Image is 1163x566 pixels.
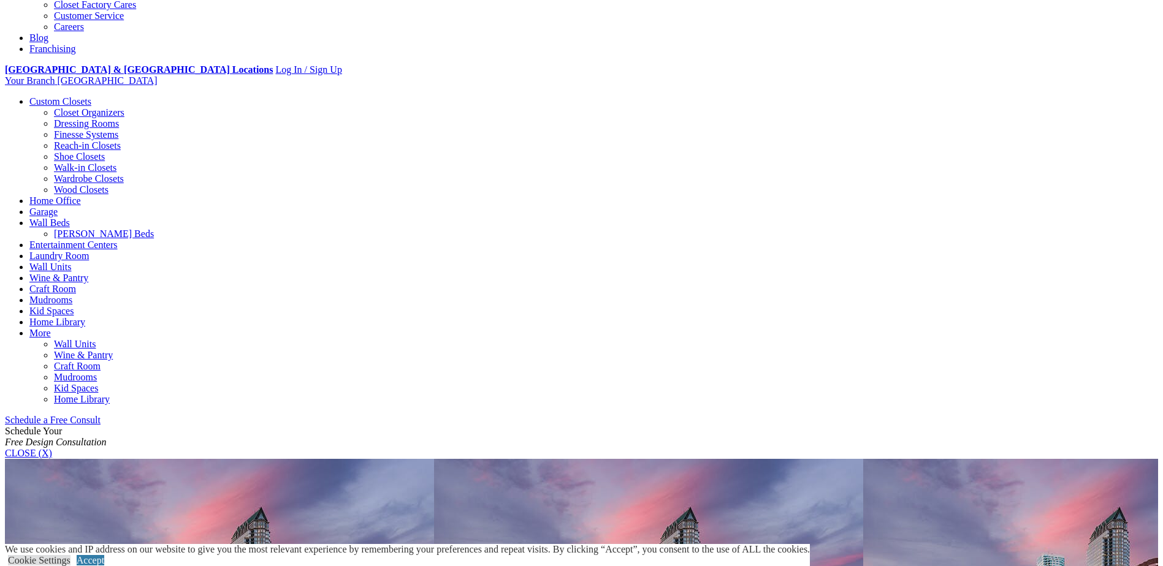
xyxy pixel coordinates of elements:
[5,426,107,447] span: Schedule Your
[54,228,154,239] a: [PERSON_NAME] Beds
[29,284,76,294] a: Craft Room
[5,544,810,555] div: We use cookies and IP address on our website to give you the most relevant experience by remember...
[5,75,55,86] span: Your Branch
[54,21,84,32] a: Careers
[54,394,110,404] a: Home Library
[54,118,119,129] a: Dressing Rooms
[54,10,124,21] a: Customer Service
[29,32,48,43] a: Blog
[54,350,113,360] a: Wine & Pantry
[5,437,107,447] em: Free Design Consultation
[29,195,81,206] a: Home Office
[54,339,96,349] a: Wall Units
[5,415,101,425] a: Schedule a Free Consult (opens a dropdown menu)
[54,107,124,118] a: Closet Organizers
[29,262,71,272] a: Wall Units
[54,129,118,140] a: Finesse Systems
[29,317,85,327] a: Home Library
[29,306,74,316] a: Kid Spaces
[29,328,51,338] a: More menu text will display only on big screen
[29,295,72,305] a: Mudrooms
[54,372,97,382] a: Mudrooms
[54,383,98,393] a: Kid Spaces
[29,206,58,217] a: Garage
[29,240,118,250] a: Entertainment Centers
[54,361,101,371] a: Craft Room
[5,64,273,75] a: [GEOGRAPHIC_DATA] & [GEOGRAPHIC_DATA] Locations
[8,555,71,565] a: Cookie Settings
[54,151,105,162] a: Shoe Closets
[29,43,76,54] a: Franchising
[29,251,89,261] a: Laundry Room
[54,140,121,151] a: Reach-in Closets
[29,273,88,283] a: Wine & Pantry
[275,64,341,75] a: Log In / Sign Up
[77,555,104,565] a: Accept
[54,184,109,195] a: Wood Closets
[5,75,158,86] a: Your Branch [GEOGRAPHIC_DATA]
[57,75,157,86] span: [GEOGRAPHIC_DATA]
[29,217,70,228] a: Wall Beds
[54,173,124,184] a: Wardrobe Closets
[5,448,52,458] a: CLOSE (X)
[29,96,91,107] a: Custom Closets
[54,162,116,173] a: Walk-in Closets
